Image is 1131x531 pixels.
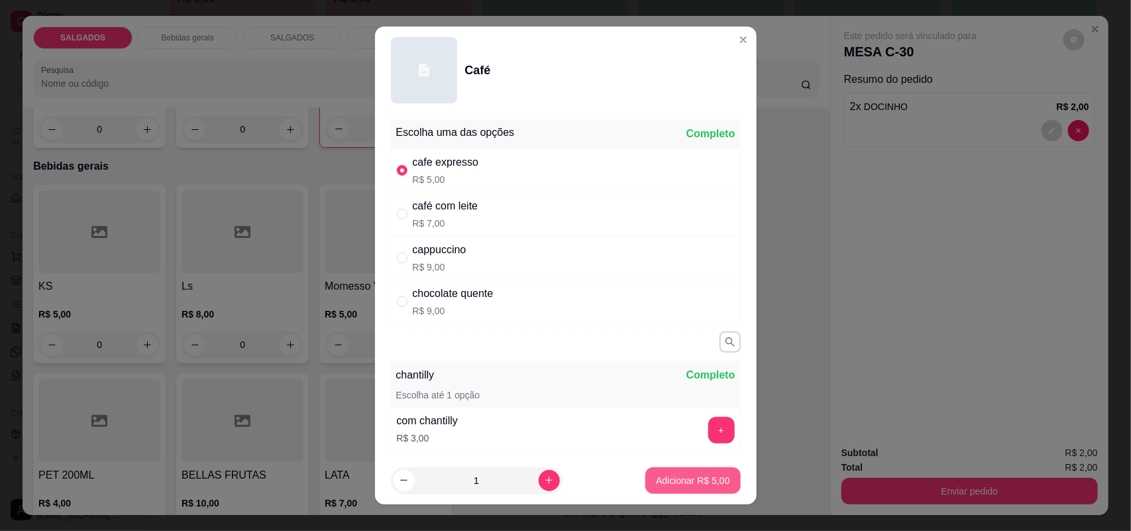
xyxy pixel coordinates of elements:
p: R$ 5,00 [413,173,479,186]
div: com chantilly [397,413,458,429]
button: Adicionar R$ 5,00 [645,467,740,494]
div: Completo [686,126,735,142]
button: decrease-product-quantity [394,470,415,491]
div: Escolha uma das opções [396,125,515,141]
button: increase-product-quantity [539,470,560,491]
div: chocolate quente [413,286,494,302]
button: Close [733,29,754,50]
div: Café [465,61,491,80]
p: R$ 9,00 [413,261,466,274]
div: cappuccino [413,242,466,258]
p: Escolha até 1 opção [396,388,480,402]
p: R$ 7,00 [413,217,478,230]
p: Adicionar R$ 5,00 [656,474,729,487]
div: café com leite [413,198,478,214]
p: R$ 9,00 [413,304,494,318]
p: chantilly [396,367,435,383]
button: add [708,417,735,443]
div: cafe expresso [413,154,479,170]
p: R$ 3,00 [397,432,458,445]
p: Completo [686,367,735,383]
